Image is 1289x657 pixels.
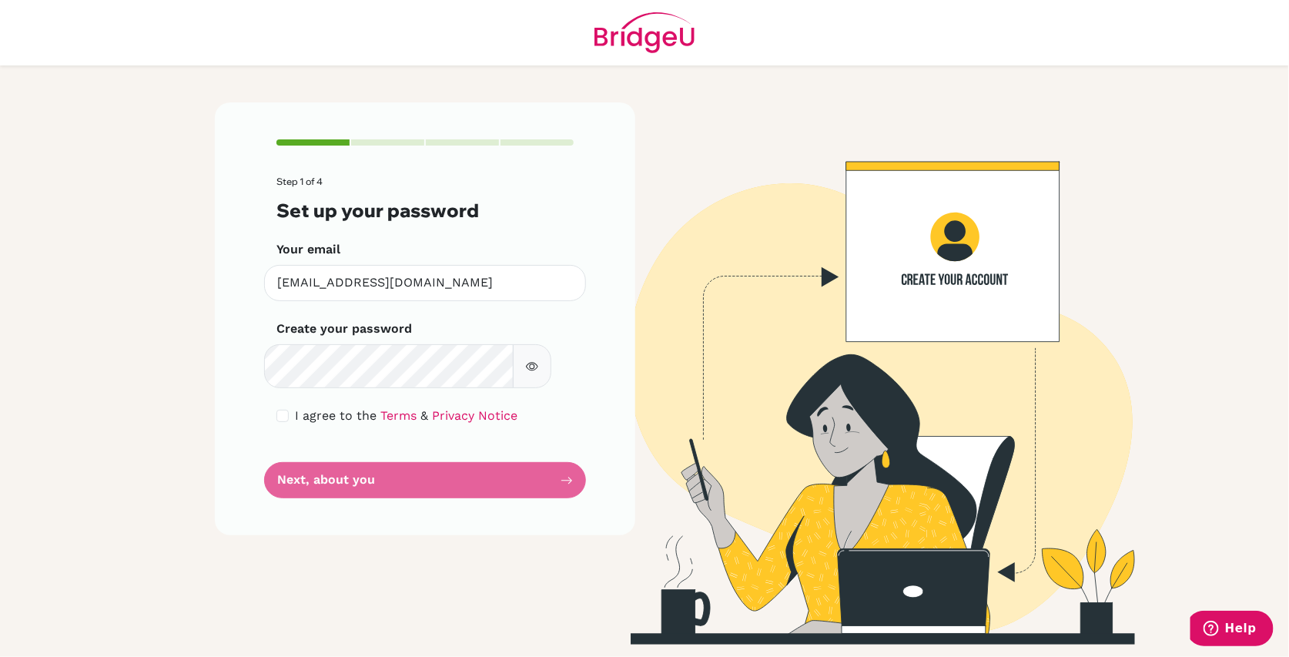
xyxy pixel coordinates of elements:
[1190,611,1274,649] iframe: Opens a widget where you can find more information
[276,176,323,187] span: Step 1 of 4
[380,408,417,423] a: Terms
[295,408,377,423] span: I agree to the
[276,320,412,338] label: Create your password
[432,408,517,423] a: Privacy Notice
[276,199,574,222] h3: Set up your password
[420,408,428,423] span: &
[276,240,340,259] label: Your email
[264,265,586,301] input: Insert your email*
